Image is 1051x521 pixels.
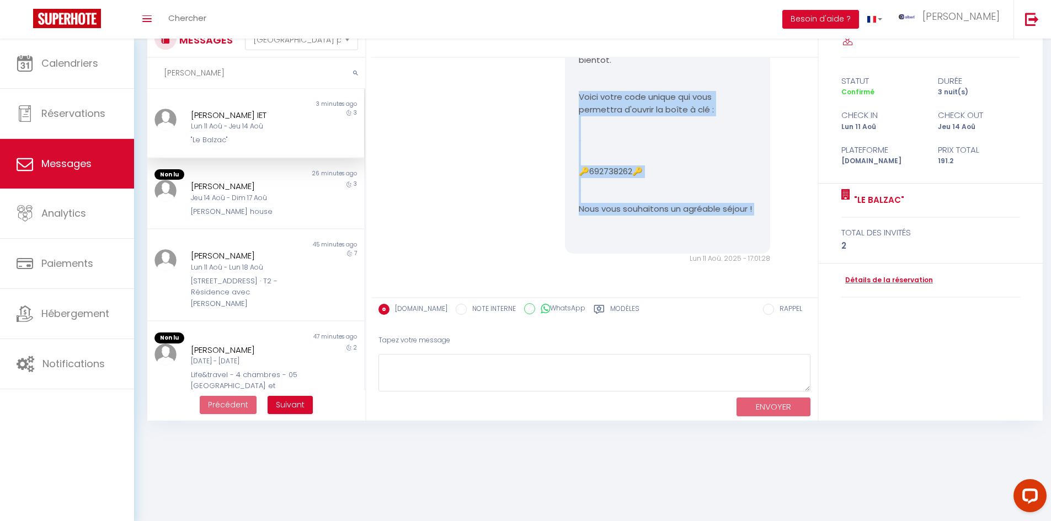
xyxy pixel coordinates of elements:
div: total des invités [841,226,1021,239]
span: Réservations [41,106,105,120]
div: check in [834,109,931,122]
span: 7 [354,249,357,257]
div: 3 nuit(s) [931,87,1027,98]
div: Tapez votre message [378,327,810,354]
span: Confirmé [841,87,874,96]
h3: MESSAGES [177,28,233,52]
div: [DATE] - [DATE] [191,356,303,367]
div: 47 minutes ago [255,332,364,343]
div: [PERSON_NAME] [191,343,303,357]
div: Lun 11 Aoû - Jeu 14 Aoû [191,121,303,132]
img: ... [899,14,915,19]
img: Super Booking [33,9,101,28]
span: Non lu [154,332,184,343]
div: Lun 11 Aoû [834,122,931,132]
input: Rechercher un mot clé [147,58,365,89]
label: RAPPEL [774,304,802,316]
span: [PERSON_NAME] [922,9,1000,23]
a: Détails de la réservation [841,275,933,286]
div: statut [834,74,931,88]
a: "Le Balzac" [850,194,904,207]
p: Nous vous souhaitons un agréable séjour ! [579,203,756,216]
img: ... [154,249,177,271]
div: [DOMAIN_NAME] [834,156,931,166]
div: durée [931,74,1027,88]
label: NOTE INTERNE [467,304,516,316]
img: ... [154,343,177,366]
span: Notifications [42,357,105,370]
button: Previous [200,396,257,415]
div: [PERSON_NAME] IET [191,109,303,122]
div: Jeu 14 Aoû [931,122,1027,132]
span: 3 [354,109,357,117]
button: Next [268,396,313,415]
img: logout [1025,12,1039,26]
div: [STREET_ADDRESS] · T2 - Résidence avec [PERSON_NAME] [191,276,303,309]
div: [PERSON_NAME] [191,180,303,193]
span: Non lu [154,169,184,180]
p: 🔑692738262🔑 [579,165,756,178]
span: Calendriers [41,56,98,70]
div: Plateforme [834,143,931,157]
div: check out [931,109,1027,122]
div: Prix total [931,143,1027,157]
div: Lun 11 Aoû. 2025 - 17:01:28 [565,254,770,264]
img: ... [154,109,177,131]
span: 3 [354,180,357,188]
div: [PERSON_NAME] [191,249,303,262]
p: Voici votre code unique qui vous permettra d'ouvrir la boîte à clé : [579,91,756,116]
span: 2 [354,343,357,352]
span: Chercher [168,12,206,24]
button: ENVOYER [737,398,810,417]
label: WhatsApp [535,303,585,315]
label: [DOMAIN_NAME] [390,304,447,316]
button: Besoin d'aide ? [782,10,859,29]
iframe: LiveChat chat widget [1005,475,1051,521]
img: ... [154,180,177,202]
label: Modèles [610,304,639,318]
div: 3 minutes ago [255,100,364,109]
div: Jeu 14 Aoû - Dim 17 Aoû [191,193,303,203]
span: Précédent [208,399,248,410]
span: Hébergement [41,307,109,320]
div: 45 minutes ago [255,240,364,249]
span: Suivant [276,399,305,410]
span: Paiements [41,256,93,270]
div: 191.2 [931,156,1027,166]
span: Analytics [41,206,86,220]
div: "Le Balzac" [191,135,303,146]
div: 2 [841,239,1021,253]
span: Messages [41,157,92,170]
div: Life&travel - 4 chambres - 05 [GEOGRAPHIC_DATA] et [PERSON_NAME] BDX [191,369,303,403]
div: Lun 11 Aoû - Lun 18 Aoû [191,262,303,273]
div: [PERSON_NAME] house [191,206,303,217]
div: 26 minutes ago [255,169,364,180]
